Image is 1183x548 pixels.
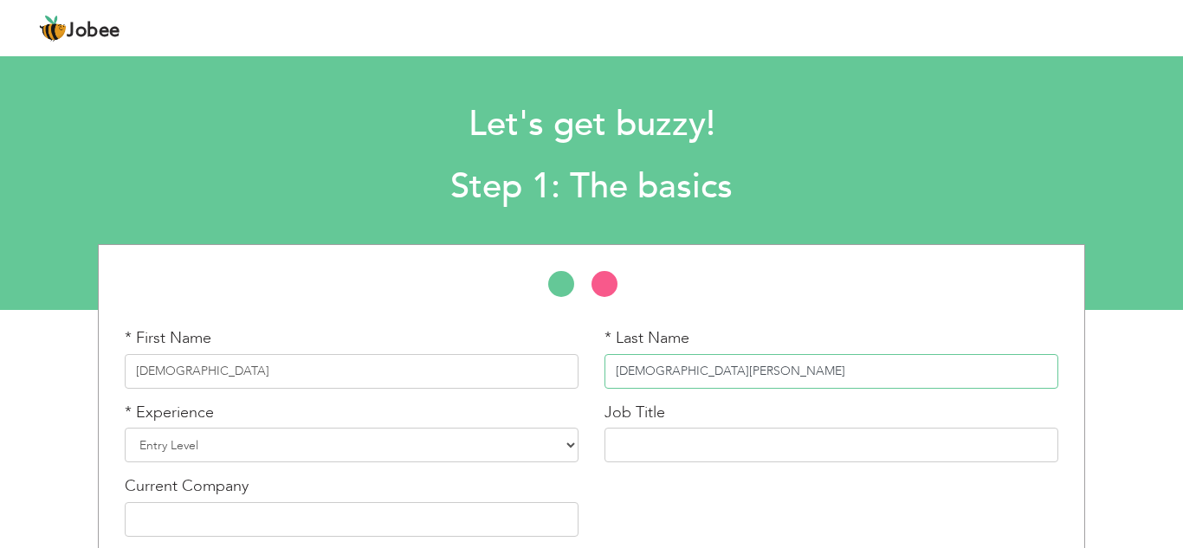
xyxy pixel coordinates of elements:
[125,475,249,498] label: Current Company
[39,15,67,42] img: jobee.io
[125,327,211,350] label: * First Name
[161,102,1023,147] h1: Let's get buzzy!
[161,164,1023,210] h2: Step 1: The basics
[125,402,214,424] label: * Experience
[604,402,665,424] label: Job Title
[67,22,120,41] span: Jobee
[604,327,689,350] label: * Last Name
